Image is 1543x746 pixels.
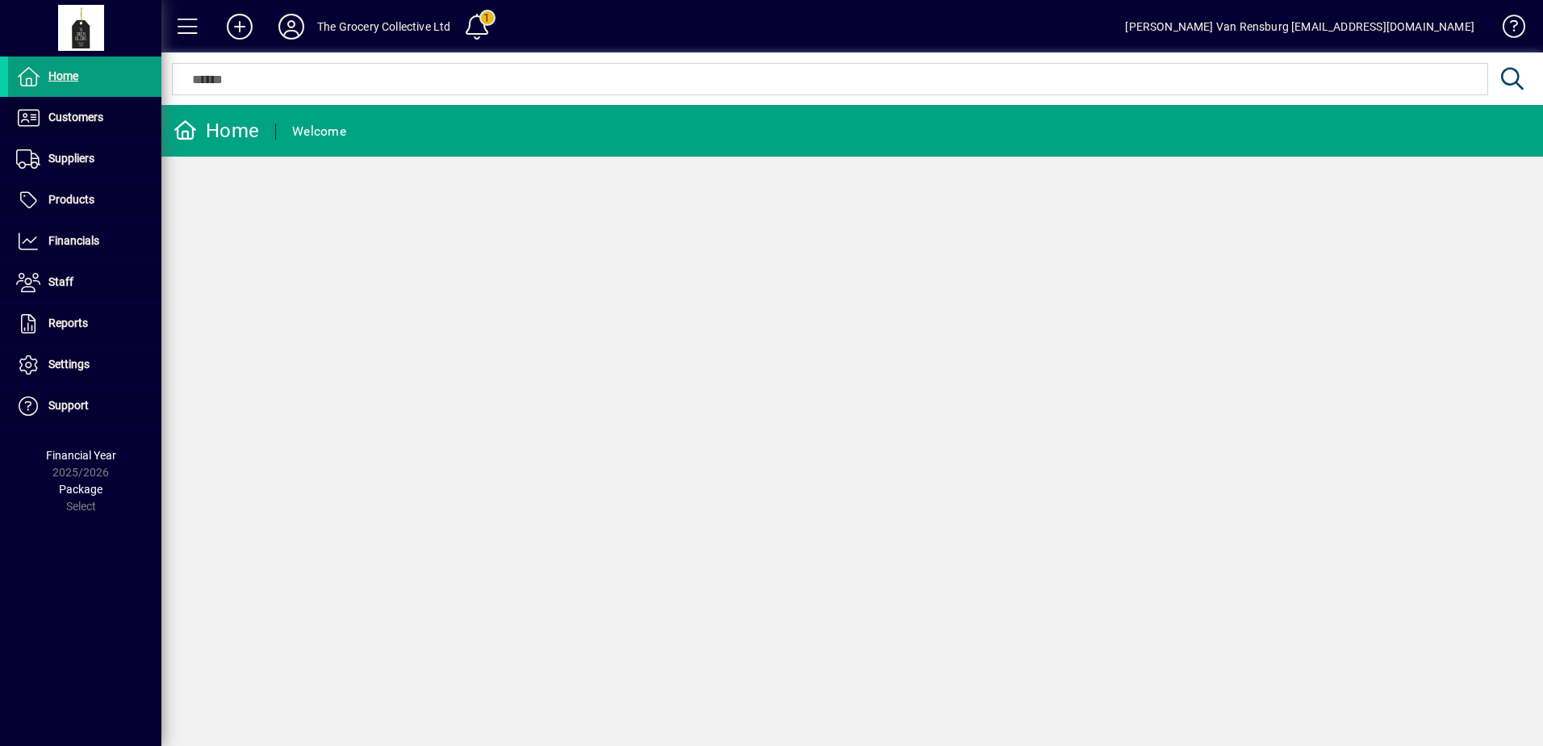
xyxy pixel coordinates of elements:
[8,304,161,344] a: Reports
[48,275,73,288] span: Staff
[48,316,88,329] span: Reports
[8,262,161,303] a: Staff
[8,345,161,385] a: Settings
[266,12,317,41] button: Profile
[48,193,94,206] span: Products
[317,14,451,40] div: The Grocery Collective Ltd
[8,221,161,262] a: Financials
[8,180,161,220] a: Products
[59,483,102,496] span: Package
[1125,14,1474,40] div: [PERSON_NAME] Van Rensburg [EMAIL_ADDRESS][DOMAIN_NAME]
[48,234,99,247] span: Financials
[48,358,90,371] span: Settings
[8,98,161,138] a: Customers
[8,386,161,426] a: Support
[8,139,161,179] a: Suppliers
[1491,3,1523,56] a: Knowledge Base
[48,69,78,82] span: Home
[48,111,103,124] span: Customers
[48,152,94,165] span: Suppliers
[174,118,259,144] div: Home
[214,12,266,41] button: Add
[48,399,89,412] span: Support
[46,449,116,462] span: Financial Year
[292,119,346,145] div: Welcome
